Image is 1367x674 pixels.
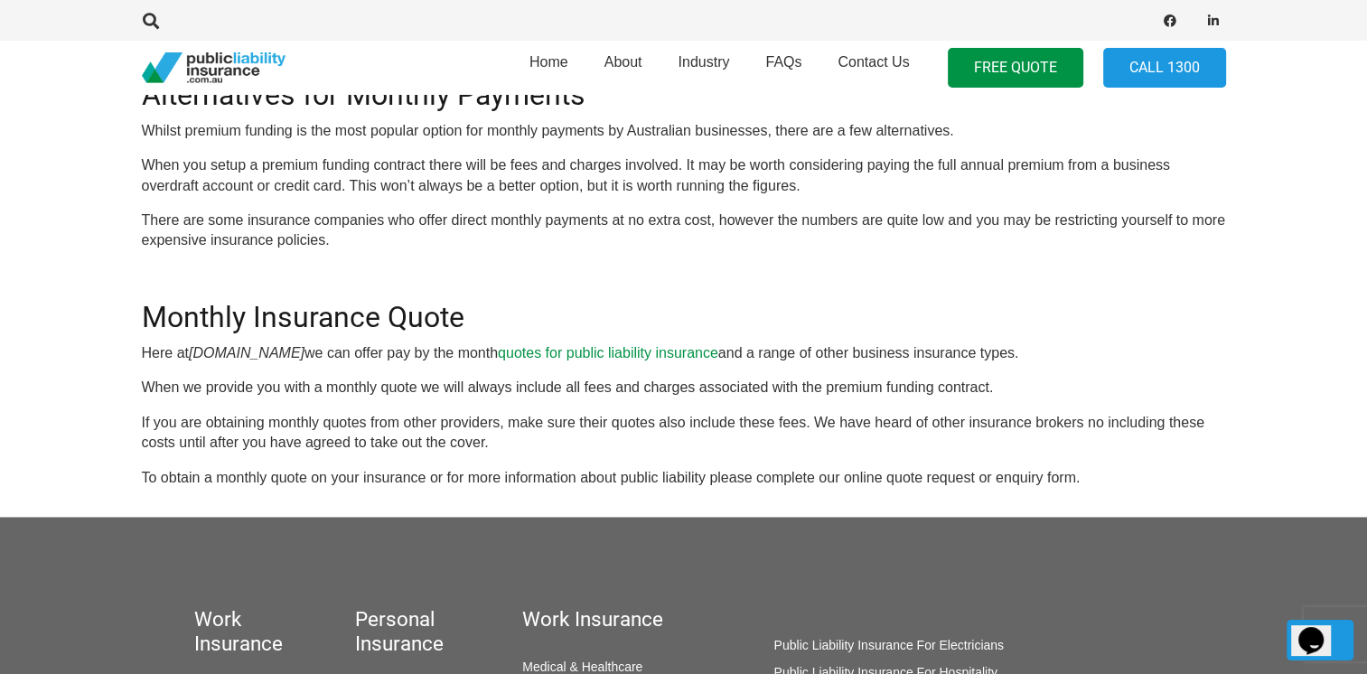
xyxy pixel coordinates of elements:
a: Industry [660,35,747,100]
a: Call 1300 [1103,48,1226,89]
h5: Work Insurance [522,607,669,632]
a: FREE QUOTE [948,48,1083,89]
span: Industry [678,54,729,70]
a: FAQs [747,35,819,100]
a: Public Liability Insurance For Electricians [774,638,1004,652]
p: There are some insurance companies who offer direct monthly payments at no extra cost, however th... [142,211,1226,251]
a: Search [134,13,170,29]
h5: Personal Insurance [355,607,419,656]
span: Contact Us [838,54,909,70]
a: About [586,35,660,100]
a: Medical & Healthcare [522,660,642,674]
p: To obtain a monthly quote on your insurance or for more information about public liability please... [142,468,1226,488]
a: Contact Us [819,35,927,100]
iframe: chat widget [1291,602,1349,656]
a: Facebook [1157,8,1183,33]
p: Here at we can offer pay by the month and a range of other business insurance types. [142,343,1226,363]
h2: Monthly Insurance Quote [142,278,1226,334]
a: Back to top [1287,620,1353,660]
p: Whilst premium funding is the most popular option for monthly payments by Australian businesses, ... [142,121,1226,141]
a: LinkedIn [1201,8,1226,33]
a: pli_logotransparent [142,52,286,84]
h5: Work Insurance [194,607,251,656]
i: [DOMAIN_NAME] [189,345,304,360]
span: Home [529,54,568,70]
a: Home [511,35,586,100]
span: About [604,54,642,70]
p: When you setup a premium funding contract there will be fees and charges involved. It may be wort... [142,155,1226,196]
p: If you are obtaining monthly quotes from other providers, make sure their quotes also include the... [142,413,1226,454]
a: quotes for public liability insurance [498,345,718,360]
h5: Work Insurance [774,607,1006,632]
p: When we provide you with a monthly quote we will always include all fees and charges associated w... [142,378,1226,398]
span: FAQs [765,54,801,70]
